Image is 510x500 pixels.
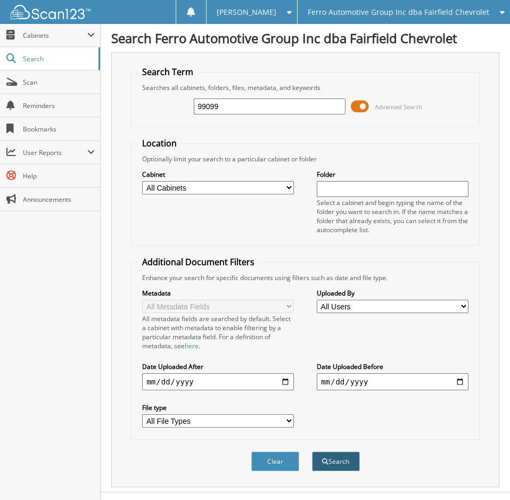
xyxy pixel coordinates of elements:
label: Folder [317,170,468,179]
label: File type [142,403,293,412]
h1: Search Ferro Automotive Group Inc dba Fairfield Chevrolet [111,29,499,47]
legend: Additional Document Filters [137,256,260,268]
span: [PERSON_NAME] [217,9,276,15]
iframe: Chat Widget [457,449,510,500]
button: Clear [251,452,299,471]
span: Help [23,171,95,181]
input: end [317,373,468,390]
span: Advanced Search [375,103,422,111]
legend: Location [137,137,182,149]
button: Search [312,452,360,471]
label: Uploaded By [317,289,468,298]
span: User Reports [23,148,87,157]
label: Date Uploaded After [142,362,293,371]
div: Select a cabinet and begin typing the name of the folder you want to search in. If the name match... [317,198,468,234]
span: Scan [23,78,95,87]
input: start [142,373,293,390]
span: Announcements [23,195,95,204]
div: Searches all cabinets, folders, files, metadata, and keywords [137,83,473,92]
span: Reminders [23,101,95,110]
span: Cabinets [23,31,87,40]
label: Cabinet [142,170,293,179]
label: Metadata [142,289,293,298]
img: scan123-logo-white.svg [11,5,91,19]
span: Ferro Automotive Group Inc dba Fairfield Chevrolet [308,9,489,15]
legend: Search Term [137,66,199,78]
div: Optionally limit your search to a particular cabinet or folder [137,154,473,163]
a: here [185,341,199,350]
span: Bookmarks [23,125,95,134]
div: All metadata fields are searched by default. Select a cabinet with metadata to enable filtering b... [142,314,293,350]
span: Search [23,54,93,63]
div: Enhance your search for specific documents using filters such as date and file type. [137,273,473,282]
label: Date Uploaded Before [317,362,468,371]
